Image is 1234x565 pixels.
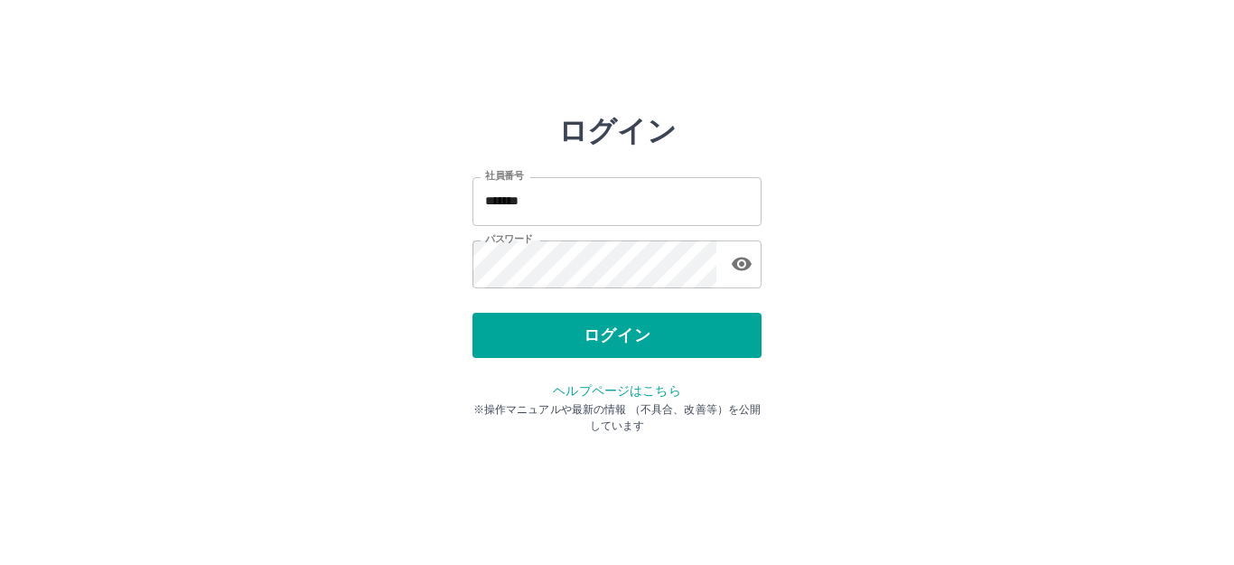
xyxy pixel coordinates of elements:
label: パスワード [485,232,533,246]
p: ※操作マニュアルや最新の情報 （不具合、改善等）を公開しています [472,401,762,434]
h2: ログイン [558,114,677,148]
button: ログイン [472,313,762,358]
label: 社員番号 [485,169,523,183]
a: ヘルプページはこちら [553,383,680,398]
